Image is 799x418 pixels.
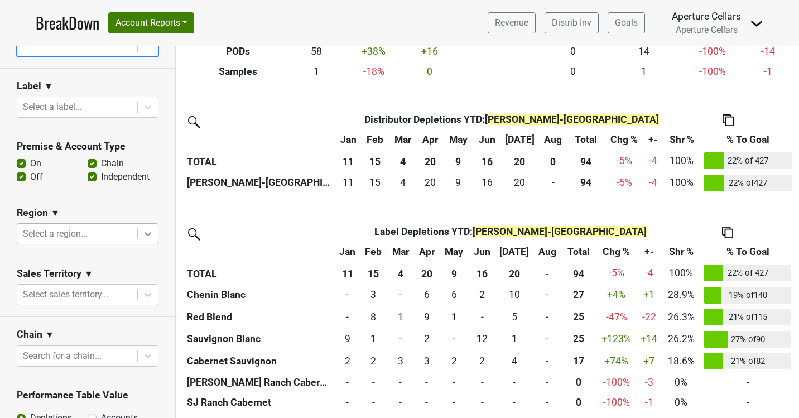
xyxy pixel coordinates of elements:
td: 2.08 [360,350,387,372]
img: filter [184,224,202,242]
th: Total: activate to sort column ascending [567,129,603,150]
div: 2 [363,354,384,368]
div: 25 [564,331,593,346]
th: Jul: activate to sort column ascending [501,129,539,150]
th: Chg %: activate to sort column ascending [595,242,637,262]
label: Off [30,170,43,184]
div: - [536,287,558,302]
div: - [541,175,565,190]
div: - [536,395,558,410]
div: - [337,287,358,302]
div: - [498,375,531,390]
td: 0 [360,392,387,412]
td: 1 [495,328,533,350]
div: - [471,395,493,410]
td: 10 [495,284,533,306]
div: - [363,395,384,410]
td: 0 [407,61,451,81]
td: 0 [533,284,561,306]
th: Total: activate to sort column ascending [561,242,596,262]
td: 0 [387,284,415,306]
div: 3 [363,287,384,302]
th: [PERSON_NAME]-[GEOGRAPHIC_DATA] [184,172,335,194]
th: &nbsp;: activate to sort column ascending [184,129,335,150]
div: 4 [498,354,531,368]
div: 6 [442,287,466,302]
td: 19.5 [501,172,539,194]
span: ▼ [51,206,60,220]
td: 9 [415,306,440,328]
div: 1 [389,310,412,324]
td: 10.5 [335,172,362,194]
h3: Chain [17,329,42,340]
td: 0% [661,392,701,412]
div: - [417,375,436,390]
td: 100% [662,150,702,172]
div: 20 [420,175,440,190]
div: 11 [338,175,359,190]
td: +123 % [595,328,637,350]
div: - [442,331,466,346]
th: 9 [443,150,473,172]
div: 2 [471,354,493,368]
td: 0 [533,328,561,350]
td: 0 [533,372,561,392]
td: -5 % [604,172,646,194]
td: 12 [469,328,495,350]
td: 8.42 [360,306,387,328]
div: 27 [564,287,593,302]
td: 19.583 [417,172,443,194]
div: 2 [337,354,358,368]
td: -5 % [595,262,637,284]
th: Red Blend [184,306,334,328]
img: Copy to clipboard [722,227,733,238]
div: 4 [391,175,415,190]
th: 0 [561,372,596,392]
th: Jan: activate to sort column ascending [334,242,360,262]
td: -100 % [680,41,746,61]
td: 8.5 [334,328,360,350]
td: 0 [538,41,609,61]
div: 2 [442,354,466,368]
td: 5 [495,306,533,328]
th: % To Goal: activate to sort column ascending [701,242,794,262]
h3: Region [17,207,48,219]
div: - [389,375,412,390]
td: - [701,372,794,392]
div: 1 [498,331,531,346]
th: 20 [501,150,539,172]
td: 0 [533,306,561,328]
td: 3.5 [495,350,533,372]
span: Aperture Cellars [676,25,738,35]
th: 16 [474,150,501,172]
button: Account Reports [108,12,194,33]
div: 6 [417,287,436,302]
a: Distrib Inv [545,12,599,33]
div: +1 [640,287,658,302]
td: 0 [469,392,495,412]
th: Samples [184,61,292,81]
th: Aug: activate to sort column ascending [538,129,567,150]
div: 15 [364,175,386,190]
td: 18.6% [661,350,701,372]
a: Revenue [488,12,536,33]
div: - [417,395,436,410]
div: 25 [564,310,593,324]
td: 14 [609,41,680,61]
td: 0 [439,328,469,350]
td: 0 [334,284,360,306]
div: 17 [564,354,593,368]
th: - [533,262,561,284]
td: 2 [439,350,469,372]
th: Chenin Blanc [184,284,334,306]
div: 1 [442,310,466,324]
td: 2.083 [469,350,495,372]
span: ▼ [44,80,53,93]
td: 0 [387,328,415,350]
th: 24.500 [561,328,596,350]
td: 0 [538,172,567,194]
a: BreakDown [36,11,99,35]
th: Jan: activate to sort column ascending [335,129,362,150]
th: Label Depletions YTD : [360,222,661,242]
td: 0 [469,372,495,392]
